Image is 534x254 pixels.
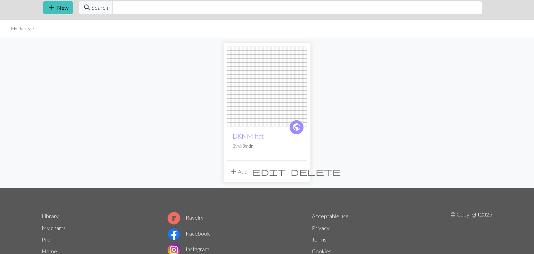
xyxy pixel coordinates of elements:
span: edit [252,167,286,177]
a: Terms [312,236,326,243]
a: DKNM hat [227,82,307,89]
a: DKNM hat [233,132,264,140]
i: Edit [252,167,286,176]
img: Ravelry logo [168,212,180,224]
li: My charts [11,25,30,32]
button: Add [227,165,250,178]
img: Facebook logo [168,228,180,240]
a: Privacy [312,224,330,231]
span: Search [91,3,108,12]
a: Facebook [168,230,210,237]
span: add [229,167,238,177]
a: public [289,120,304,135]
a: Pro [42,236,50,243]
i: public [292,120,301,134]
a: Ravelry [168,214,204,221]
a: My charts [42,224,66,231]
p: By vk3mdr [233,143,301,149]
span: search [83,3,91,13]
a: Instagram [168,246,209,252]
span: delete [291,167,341,177]
button: Delete [288,165,343,178]
a: Library [42,213,59,219]
span: public [292,122,301,132]
span: add [48,3,56,13]
img: DKNM hat [227,47,307,126]
button: Edit [250,165,288,178]
button: New [43,1,73,14]
a: Acceptable use [312,213,349,219]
